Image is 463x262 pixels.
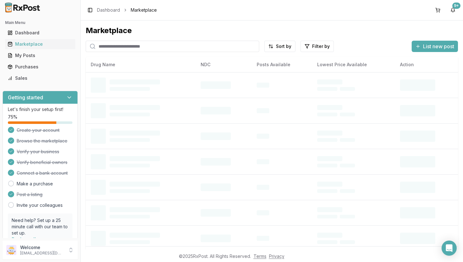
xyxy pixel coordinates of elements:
[17,191,43,198] span: Post a listing
[20,251,64,256] p: [EMAIL_ADDRESS][DOMAIN_NAME]
[5,73,75,84] a: Sales
[5,61,75,73] a: Purchases
[196,57,251,72] th: NDC
[8,114,17,120] span: 75 %
[442,241,457,256] div: Open Intercom Messenger
[300,41,334,52] button: Filter by
[17,181,53,187] a: Make a purchase
[395,57,458,72] th: Action
[97,7,157,13] nav: breadcrumb
[17,127,60,133] span: Create your account
[269,253,284,259] a: Privacy
[8,94,43,101] h3: Getting started
[412,44,458,50] a: List new post
[312,43,330,49] span: Filter by
[3,3,43,13] img: RxPost Logo
[17,148,59,155] span: Verify your business
[276,43,291,49] span: Sort by
[17,138,67,144] span: Browse the marketplace
[264,41,295,52] button: Sort by
[8,75,73,81] div: Sales
[17,202,63,208] a: Invite your colleagues
[20,244,64,251] p: Welcome
[448,5,458,15] button: 9+
[8,41,73,47] div: Marketplace
[17,170,68,176] span: Connect a bank account
[423,43,454,50] span: List new post
[3,62,78,72] button: Purchases
[3,73,78,83] button: Sales
[3,39,78,49] button: Marketplace
[452,3,460,9] div: 9+
[86,26,458,36] div: Marketplace
[3,50,78,61] button: My Posts
[131,7,157,13] span: Marketplace
[12,217,69,236] p: Need help? Set up a 25 minute call with our team to set up.
[8,64,73,70] div: Purchases
[12,236,36,242] a: Book a call
[17,159,67,166] span: Verify beneficial owners
[8,30,73,36] div: Dashboard
[5,38,75,50] a: Marketplace
[8,106,72,113] p: Let's finish your setup first!
[97,7,120,13] a: Dashboard
[86,57,196,72] th: Drug Name
[5,27,75,38] a: Dashboard
[8,52,73,59] div: My Posts
[5,20,75,25] h2: Main Menu
[254,253,266,259] a: Terms
[5,50,75,61] a: My Posts
[312,57,395,72] th: Lowest Price Available
[3,28,78,38] button: Dashboard
[412,41,458,52] button: List new post
[252,57,312,72] th: Posts Available
[6,245,16,255] img: User avatar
